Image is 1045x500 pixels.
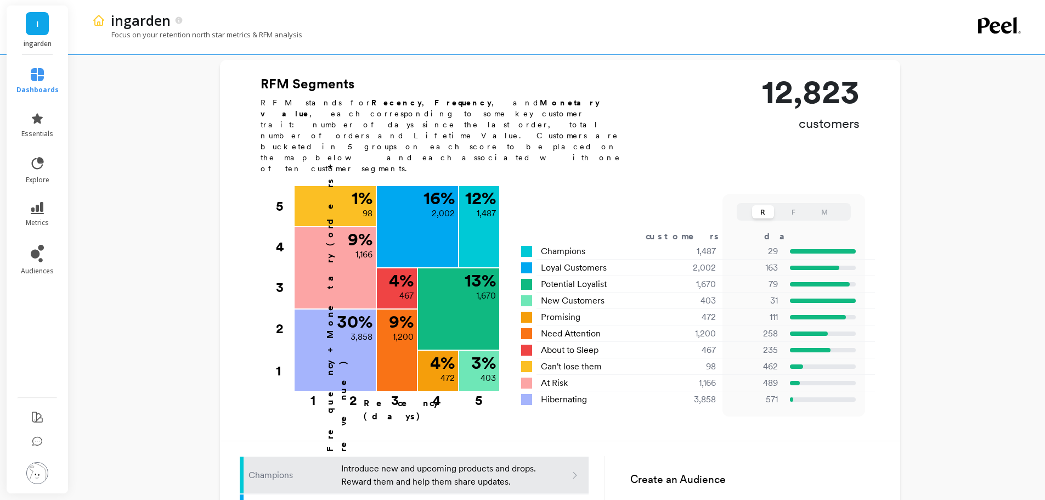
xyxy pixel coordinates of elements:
img: header icon [92,14,105,27]
p: 472 [440,372,455,385]
b: Recency [371,98,422,107]
b: Frequency [434,98,492,107]
div: 2,002 [651,261,729,274]
div: 3 [276,267,293,308]
div: 3,858 [651,393,729,406]
p: 79 [730,278,778,291]
span: Loyal Customers [541,261,607,274]
p: 258 [730,327,778,340]
p: customers [762,115,860,132]
p: 489 [730,377,778,390]
div: 4 [416,392,458,403]
p: 1,200 [393,330,414,344]
div: 2 [276,308,293,349]
span: At Risk [541,377,568,390]
p: 4 % [430,354,455,372]
p: RFM stands for , , and , each corresponding to some key customer trait: number of days since the ... [261,97,634,174]
div: 5 [458,392,499,403]
span: Champions [541,245,585,258]
p: 1,670 [476,289,496,302]
p: 403 [481,372,496,385]
p: Frequency + Monetary (orders + revenue) [324,127,350,452]
p: Focus on your retention north star metrics & RFM analysis [92,30,302,40]
span: I [36,18,39,30]
p: 29 [730,245,778,258]
span: About to Sleep [541,344,598,357]
span: essentials [21,130,53,138]
p: 111 [730,311,778,324]
h3: Create an Audience [630,472,880,488]
img: profile picture [26,462,48,484]
p: 1,166 [355,248,372,261]
p: 2,002 [432,207,455,220]
div: 98 [651,360,729,373]
div: 1,670 [651,278,729,291]
p: Champions [248,469,335,482]
button: M [814,205,835,218]
span: metrics [26,218,49,227]
p: 1 % [352,189,372,207]
p: 9 % [389,313,414,330]
p: 462 [730,360,778,373]
p: 571 [730,393,778,406]
p: 98 [363,207,372,220]
p: 3 % [471,354,496,372]
span: Promising [541,311,580,324]
div: 1,166 [651,377,729,390]
span: New Customers [541,294,605,307]
p: 163 [730,261,778,274]
button: F [783,205,805,218]
p: Recency (days) [364,397,499,423]
p: ingarden [18,40,58,48]
p: 16 % [423,189,455,207]
p: 4 % [389,272,414,289]
div: 2 [332,392,374,403]
p: 1,487 [477,207,496,220]
p: 12,823 [762,75,860,108]
h2: RFM Segments [261,75,634,93]
span: Potential Loyalist [541,278,607,291]
p: 12 % [465,189,496,207]
div: 5 [276,186,293,227]
p: 3,858 [351,330,372,344]
div: 3 [374,392,416,403]
p: 9 % [348,231,372,248]
span: dashboards [16,86,59,94]
span: audiences [21,267,54,276]
div: 4 [276,227,293,267]
span: Need Attention [541,327,601,340]
p: 31 [730,294,778,307]
div: 467 [651,344,729,357]
span: Can't lose them [541,360,602,373]
button: R [752,205,774,218]
div: 403 [651,294,729,307]
p: ingarden [111,11,171,30]
div: 472 [651,311,729,324]
div: 1 [276,350,293,392]
div: customers [646,230,735,243]
p: 467 [399,289,414,302]
div: days [764,230,809,243]
p: Introduce new and upcoming products and drops. Reward them and help them share updates. [341,462,538,488]
div: 1,200 [651,327,729,340]
p: 13 % [465,272,496,289]
div: 1,487 [651,245,729,258]
p: 30 % [337,313,372,330]
p: 235 [730,344,778,357]
span: Hibernating [541,393,587,406]
span: explore [26,176,49,184]
div: 1 [290,392,336,403]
